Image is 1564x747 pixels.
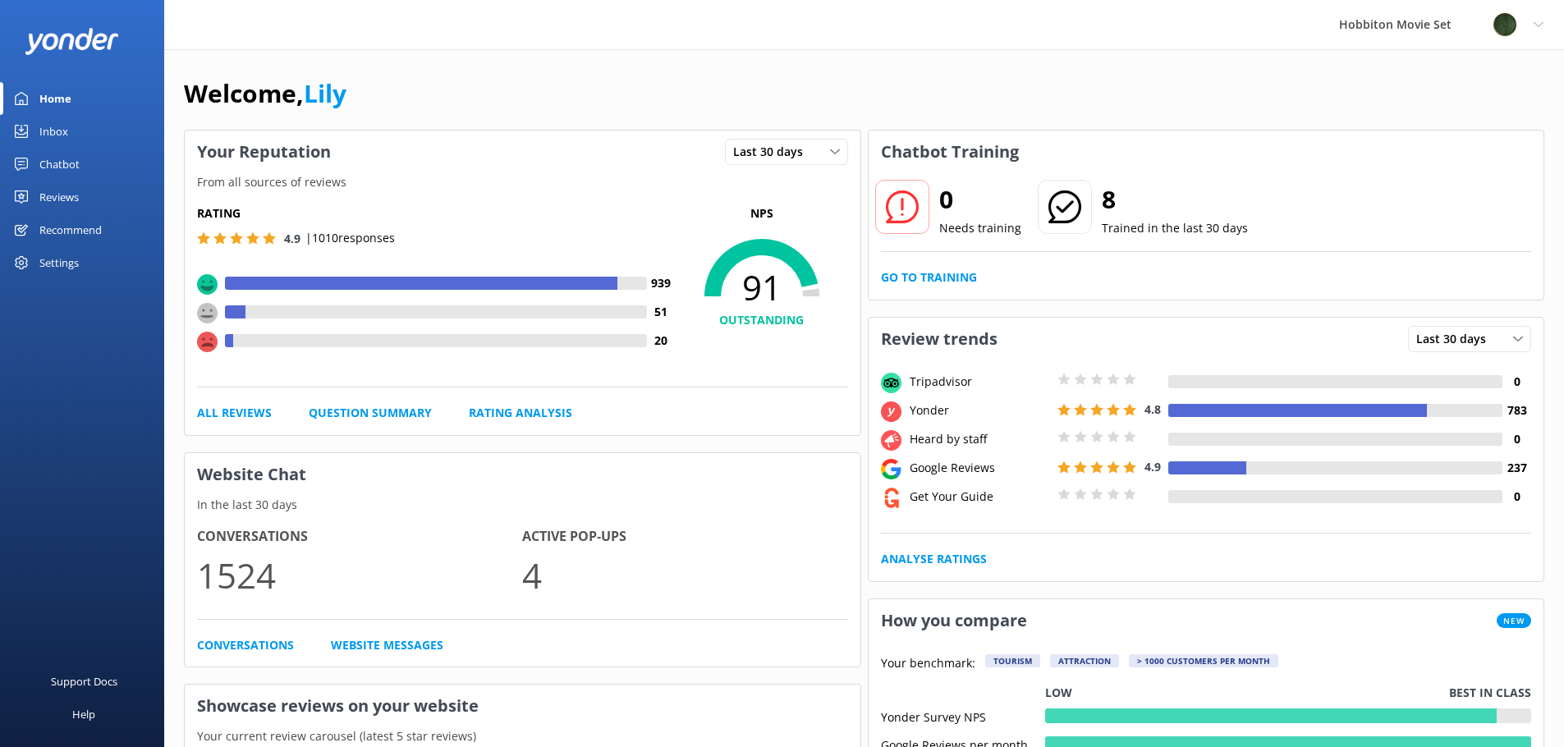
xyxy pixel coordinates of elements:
[869,318,1010,360] h3: Review trends
[647,274,676,292] h4: 939
[1045,684,1072,702] p: Low
[906,488,1053,506] div: Get Your Guide
[284,231,300,246] span: 4.9
[185,496,860,514] p: In the last 30 days
[939,219,1021,237] p: Needs training
[881,268,977,286] a: Go to Training
[881,654,975,674] p: Your benchmark:
[39,115,68,148] div: Inbox
[197,404,272,422] a: All Reviews
[906,430,1053,448] div: Heard by staff
[1502,459,1531,477] h4: 237
[869,131,1031,173] h3: Chatbot Training
[1502,401,1531,419] h4: 783
[1050,654,1119,667] div: Attraction
[305,229,395,247] p: | 1010 responses
[906,401,1053,419] div: Yonder
[1144,459,1161,474] span: 4.9
[676,267,848,308] span: 91
[197,636,294,654] a: Conversations
[676,311,848,329] h4: OUTSTANDING
[39,82,71,115] div: Home
[72,698,95,731] div: Help
[185,453,860,496] h3: Website Chat
[197,526,522,548] h4: Conversations
[197,204,676,222] h5: Rating
[1449,684,1531,702] p: Best in class
[1502,488,1531,506] h4: 0
[881,550,987,568] a: Analyse Ratings
[647,303,676,321] h4: 51
[1497,613,1531,628] span: New
[25,28,119,55] img: yonder-white-logo.png
[647,332,676,350] h4: 20
[469,404,572,422] a: Rating Analysis
[39,213,102,246] div: Recommend
[184,74,346,113] h1: Welcome,
[906,459,1053,477] div: Google Reviews
[1102,180,1248,219] h2: 8
[309,404,432,422] a: Question Summary
[1502,373,1531,391] h4: 0
[39,148,80,181] div: Chatbot
[185,131,343,173] h3: Your Reputation
[185,727,860,745] p: Your current review carousel (latest 5 star reviews)
[185,173,860,191] p: From all sources of reviews
[733,143,813,161] span: Last 30 days
[1493,12,1517,37] img: 34-1720495293.png
[185,685,860,727] h3: Showcase reviews on your website
[939,180,1021,219] h2: 0
[39,181,79,213] div: Reviews
[39,246,79,279] div: Settings
[985,654,1040,667] div: Tourism
[1102,219,1248,237] p: Trained in the last 30 days
[1129,654,1278,667] div: > 1000 customers per month
[304,76,346,110] a: Lily
[522,526,847,548] h4: Active Pop-ups
[331,636,443,654] a: Website Messages
[676,204,848,222] p: NPS
[197,548,522,603] p: 1524
[522,548,847,603] p: 4
[906,373,1053,391] div: Tripadvisor
[1144,401,1161,417] span: 4.8
[51,665,117,698] div: Support Docs
[1416,330,1496,348] span: Last 30 days
[869,599,1039,642] h3: How you compare
[881,708,1045,723] div: Yonder Survey NPS
[1502,430,1531,448] h4: 0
